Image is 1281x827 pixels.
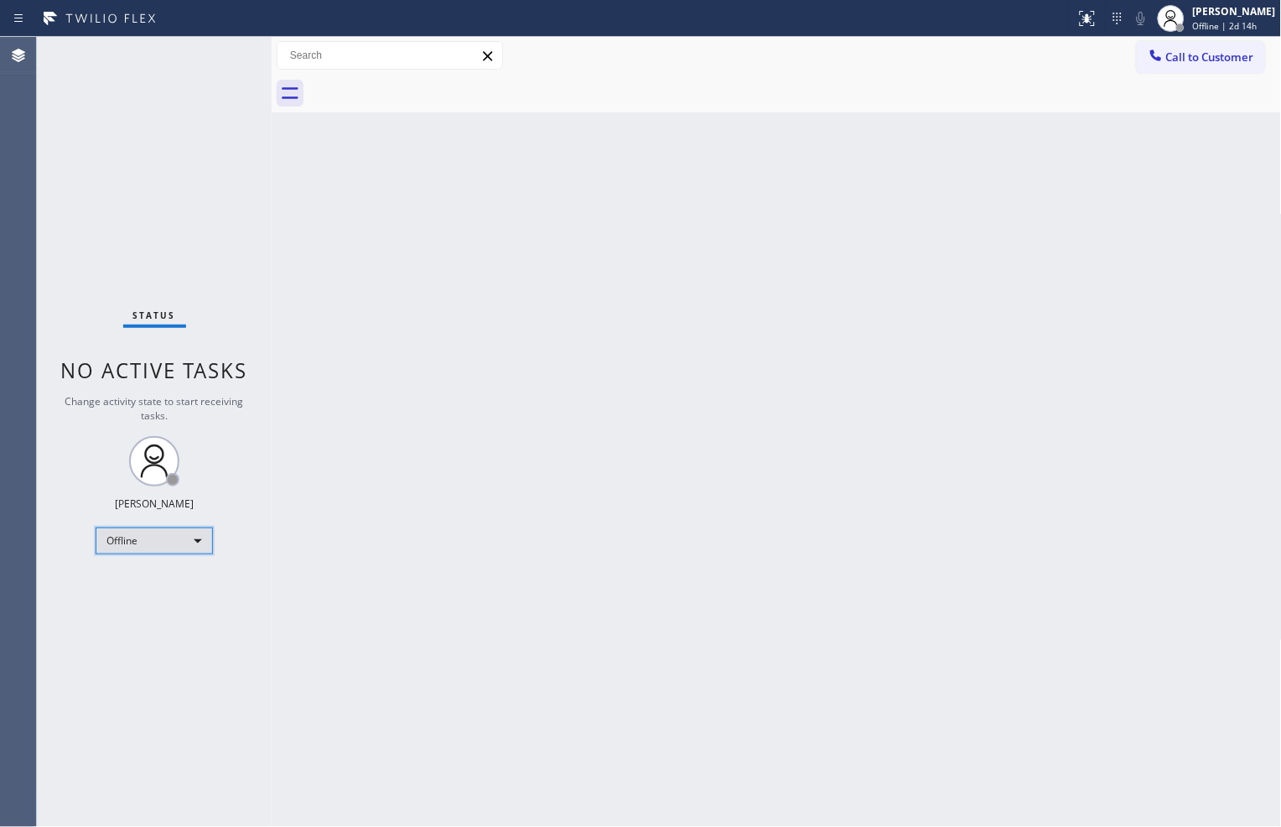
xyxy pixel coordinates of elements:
button: Call to Customer [1137,41,1265,73]
span: Offline | 2d 14h [1193,20,1258,32]
div: [PERSON_NAME] [1193,4,1276,18]
span: No active tasks [61,356,248,384]
button: Mute [1129,7,1153,30]
div: [PERSON_NAME] [115,497,194,511]
div: Offline [96,528,213,554]
span: Call to Customer [1166,49,1254,65]
span: Change activity state to start receiving tasks. [65,394,244,423]
span: Status [133,309,176,321]
input: Search [277,42,502,69]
